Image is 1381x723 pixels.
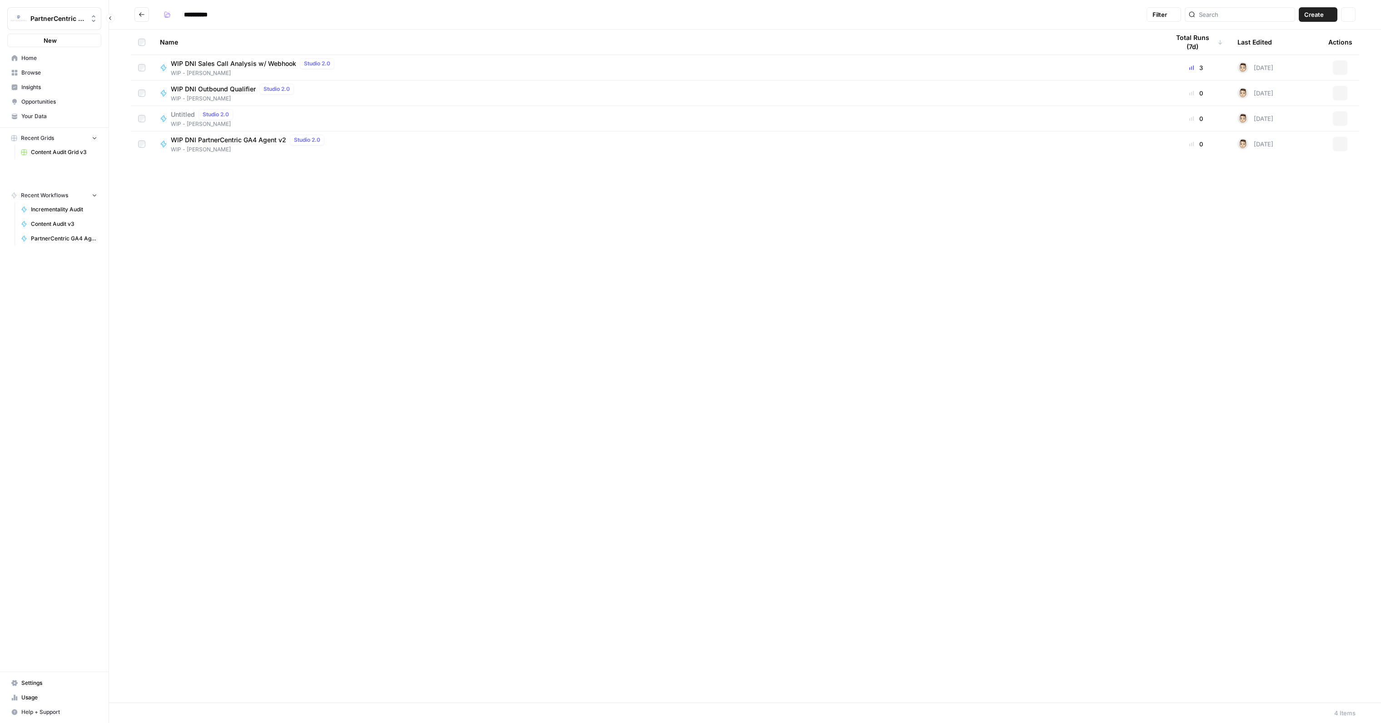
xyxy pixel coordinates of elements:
[1334,708,1356,718] div: 4 Items
[31,205,97,214] span: Incrementality Audit
[1237,30,1272,55] div: Last Edited
[21,191,68,199] span: Recent Workflows
[31,148,97,156] span: Content Audit Grid v3
[1237,113,1273,124] div: [DATE]
[7,705,101,719] button: Help + Support
[1328,30,1352,55] div: Actions
[7,189,101,202] button: Recent Workflows
[160,30,1155,55] div: Name
[160,135,1155,154] a: WIP DNI PartnerCentric GA4 Agent v2Studio 2.0WIP - [PERSON_NAME]
[10,10,27,27] img: PartnerCentric Sales Tools Logo
[30,14,85,23] span: PartnerCentric Sales Tools
[1169,140,1223,149] div: 0
[1237,88,1248,99] img: j22vlec3s5as1jy706j54i2l8ae1
[7,80,101,95] a: Insights
[21,112,97,120] span: Your Data
[171,59,296,68] span: WIP DNI Sales Call Analysis w/ Webhook
[1199,10,1291,19] input: Search
[1304,10,1324,19] span: Create
[160,109,1155,128] a: UntitledStudio 2.0WIP - [PERSON_NAME]
[1169,63,1223,72] div: 3
[1147,7,1181,22] button: Filter
[1169,114,1223,123] div: 0
[160,84,1155,103] a: WIP DNI Outbound QualifierStudio 2.0WIP - [PERSON_NAME]
[171,120,237,128] span: WIP - [PERSON_NAME]
[7,109,101,124] a: Your Data
[263,85,290,93] span: Studio 2.0
[17,231,101,246] a: PartnerCentric GA4 Agent - [DATE] -Leads - SQLs
[21,83,97,91] span: Insights
[1237,139,1248,150] img: j22vlec3s5as1jy706j54i2l8ae1
[17,217,101,231] a: Content Audit v3
[17,202,101,217] a: Incrementality Audit
[7,131,101,145] button: Recent Grids
[17,145,101,160] a: Content Audit Grid v3
[21,134,54,142] span: Recent Grids
[21,679,97,687] span: Settings
[7,51,101,65] a: Home
[304,60,330,68] span: Studio 2.0
[171,85,256,94] span: WIP DNI Outbound Qualifier
[7,95,101,109] a: Opportunities
[134,7,149,22] button: Go back
[31,234,97,243] span: PartnerCentric GA4 Agent - [DATE] -Leads - SQLs
[21,693,97,702] span: Usage
[1299,7,1337,22] button: Create
[21,69,97,77] span: Browse
[1237,113,1248,124] img: j22vlec3s5as1jy706j54i2l8ae1
[7,34,101,47] button: New
[7,690,101,705] a: Usage
[1237,139,1273,150] div: [DATE]
[171,145,328,154] span: WIP - [PERSON_NAME]
[294,136,320,144] span: Studio 2.0
[7,676,101,690] a: Settings
[160,58,1155,77] a: WIP DNI Sales Call Analysis w/ WebhookStudio 2.0WIP - [PERSON_NAME]
[44,36,57,45] span: New
[21,98,97,106] span: Opportunities
[171,110,195,119] span: Untitled
[1169,89,1223,98] div: 0
[1169,30,1223,55] div: Total Runs (7d)
[171,95,298,103] span: WIP - [PERSON_NAME]
[203,110,229,119] span: Studio 2.0
[171,69,338,77] span: WIP - [PERSON_NAME]
[31,220,97,228] span: Content Audit v3
[21,54,97,62] span: Home
[1152,10,1167,19] span: Filter
[1237,88,1273,99] div: [DATE]
[7,65,101,80] a: Browse
[21,708,97,716] span: Help + Support
[171,135,286,145] span: WIP DNI PartnerCentric GA4 Agent v2
[1237,62,1248,73] img: j22vlec3s5as1jy706j54i2l8ae1
[7,7,101,30] button: Workspace: PartnerCentric Sales Tools
[1237,62,1273,73] div: [DATE]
